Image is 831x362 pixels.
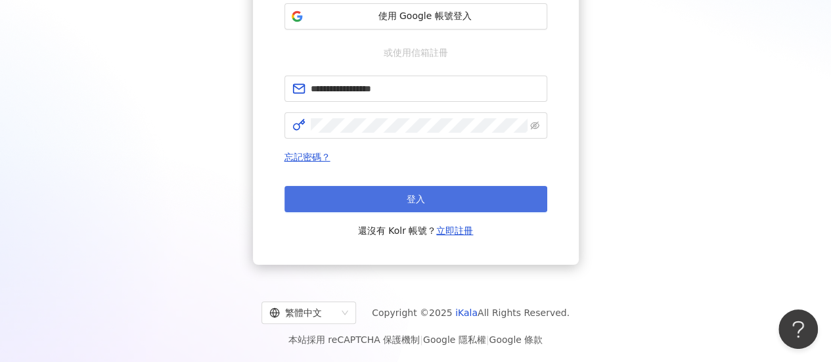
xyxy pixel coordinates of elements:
[530,121,539,130] span: eye-invisible
[407,194,425,204] span: 登入
[436,225,473,236] a: 立即註冊
[309,10,541,23] span: 使用 Google 帳號登入
[423,334,486,345] a: Google 隱私權
[269,302,336,323] div: 繁體中文
[374,45,457,60] span: 或使用信箱註冊
[778,309,818,349] iframe: Help Scout Beacon - Open
[358,223,474,238] span: 還沒有 Kolr 帳號？
[489,334,543,345] a: Google 條款
[284,186,547,212] button: 登入
[284,3,547,30] button: 使用 Google 帳號登入
[455,307,478,318] a: iKala
[372,305,570,321] span: Copyright © 2025 All Rights Reserved.
[284,152,330,162] a: 忘記密碼？
[288,332,543,348] span: 本站採用 reCAPTCHA 保護機制
[486,334,489,345] span: |
[420,334,423,345] span: |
